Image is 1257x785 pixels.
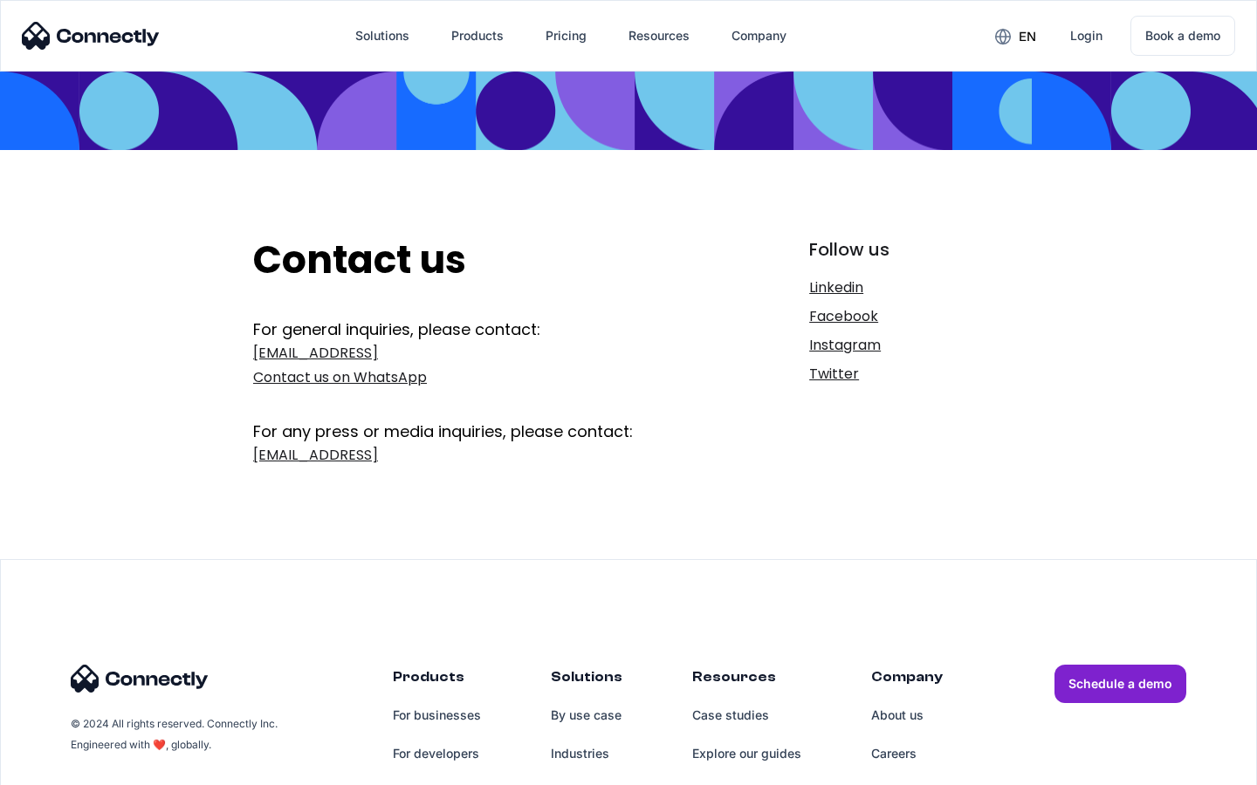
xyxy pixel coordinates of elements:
a: Case studies [692,696,801,734]
div: Resources [692,665,801,696]
a: Careers [871,734,943,773]
div: Company [732,24,786,48]
img: Connectly Logo [22,22,160,50]
a: Pricing [532,15,601,57]
a: Explore our guides [692,734,801,773]
div: Products [393,665,481,696]
div: Solutions [355,24,409,48]
div: © 2024 All rights reserved. Connectly Inc. Engineered with ❤️, globally. [71,713,280,755]
div: Solutions [551,665,622,696]
a: For businesses [393,696,481,734]
div: For general inquiries, please contact: [253,318,696,341]
a: For developers [393,734,481,773]
div: Pricing [546,24,587,48]
div: Company [871,665,943,696]
a: Schedule a demo [1054,665,1186,703]
a: Linkedin [809,276,1004,300]
div: For any press or media inquiries, please contact: [253,394,696,443]
a: Facebook [809,304,1004,329]
a: Login [1056,15,1116,57]
div: en [1019,24,1036,49]
aside: Language selected: English [17,754,105,779]
a: Instagram [809,333,1004,358]
h2: Contact us [253,237,696,283]
a: About us [871,696,943,734]
div: Products [451,24,504,48]
img: Connectly Logo [71,665,209,693]
a: [EMAIL_ADDRESS]Contact us on WhatsApp [253,341,696,390]
div: Follow us [809,237,1004,262]
a: Twitter [809,362,1004,386]
div: Login [1070,24,1102,48]
div: Resources [628,24,690,48]
a: [EMAIL_ADDRESS] [253,443,696,468]
a: Book a demo [1130,16,1235,56]
a: By use case [551,696,622,734]
ul: Language list [35,754,105,779]
a: Industries [551,734,622,773]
